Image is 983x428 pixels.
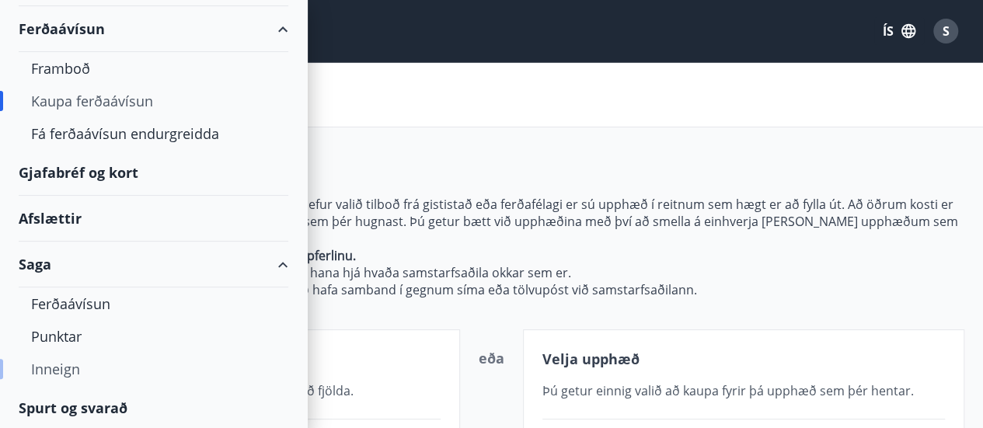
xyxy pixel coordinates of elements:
[31,353,276,385] div: Inneign
[874,17,924,45] button: ÍS
[31,117,276,150] div: Fá ferðaávísun endurgreidda
[927,12,964,50] button: S
[31,85,276,117] div: Kaupa ferðaávísun
[19,242,288,287] div: Saga
[19,196,288,242] div: Afslættir
[542,382,914,399] span: Þú getur einnig valið að kaupa fyrir þá upphæð sem þér hentar.
[31,320,276,353] div: Punktar
[943,23,950,40] span: S
[31,52,276,85] div: Framboð
[542,350,640,368] span: Velja upphæð
[31,287,276,320] div: Ferðaávísun
[19,150,288,196] div: Gjafabréf og kort
[19,281,964,298] p: Þegar þú ætlar að nota Ferðaávísunina þá þarf að hafa samband í gegnum síma eða tölvupóst við sam...
[19,6,288,52] div: Ferðaávísun
[19,264,964,281] p: Ferðaávísunin rennur aldrei út og þú getur notað hana hjá hvaða samstarfsaðila okkar sem er.
[479,349,504,367] span: eða
[19,196,964,247] p: Hér getur þú valið upphæð ávísunarinnar. Ef þú hefur valið tilboð frá gististað eða ferðafélagi e...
